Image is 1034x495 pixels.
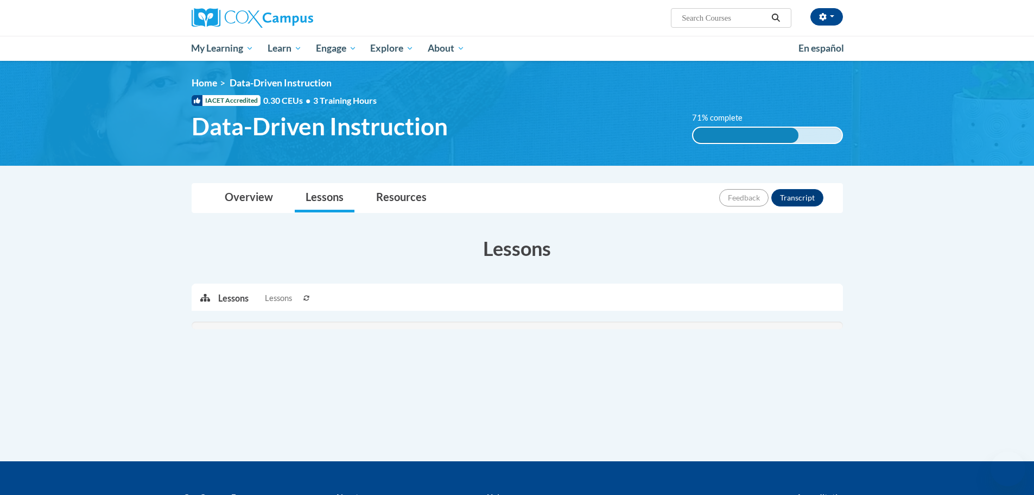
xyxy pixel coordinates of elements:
div: 71% complete [693,128,798,143]
a: Explore [363,36,421,61]
span: My Learning [191,42,253,55]
a: Cox Campus [192,8,398,28]
button: Feedback [719,189,769,206]
span: Data-Driven Instruction [192,112,448,141]
span: Lessons [265,292,292,304]
a: My Learning [185,36,261,61]
span: Data-Driven Instruction [230,77,332,89]
p: Lessons [218,292,249,304]
img: Cox Campus [192,8,313,28]
a: Resources [365,184,437,212]
label: 71% complete [692,112,754,124]
a: En español [791,37,851,60]
span: En español [798,42,844,54]
span: 3 Training Hours [313,95,377,105]
span: • [306,95,310,105]
span: Learn [268,42,302,55]
input: Search Courses [681,11,767,24]
span: IACET Accredited [192,95,261,106]
span: Engage [316,42,357,55]
a: About [421,36,472,61]
button: Search [767,11,784,24]
a: Lessons [295,184,354,212]
a: Engage [309,36,364,61]
a: Home [192,77,217,89]
a: Learn [261,36,309,61]
span: About [428,42,465,55]
span: 0.30 CEUs [263,95,313,106]
div: Main menu [175,36,859,61]
span: Explore [370,42,414,55]
h3: Lessons [192,235,843,262]
button: Account Settings [810,8,843,26]
a: Overview [214,184,284,212]
iframe: Button to launch messaging window [991,452,1025,486]
button: Transcript [771,189,823,206]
